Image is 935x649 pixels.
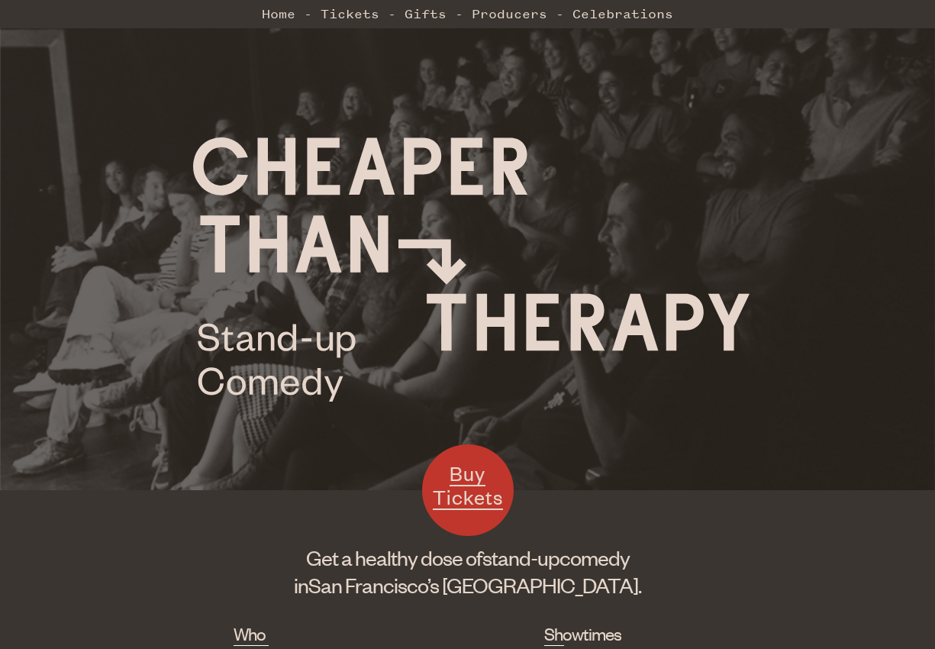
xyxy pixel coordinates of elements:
span: Buy Tickets [433,460,503,510]
span: [GEOGRAPHIC_DATA]. [442,572,641,598]
span: San Francisco’s [308,572,439,598]
h2: Showtimes [544,622,564,646]
img: Cheaper Than Therapy logo [193,137,750,402]
h1: Get a healthy dose of comedy in [234,544,701,599]
span: stand-up [482,544,559,570]
h2: Who [234,622,269,646]
a: Buy Tickets [422,444,514,536]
